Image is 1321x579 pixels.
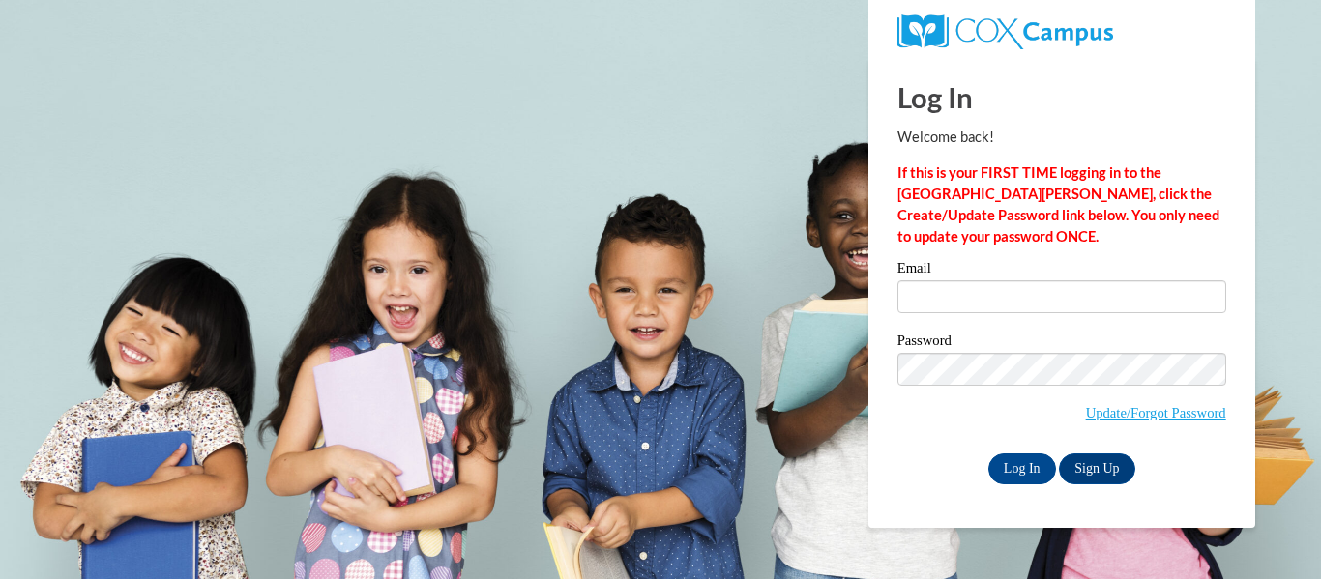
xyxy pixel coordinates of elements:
[1086,405,1226,420] a: Update/Forgot Password
[897,333,1226,353] label: Password
[897,164,1219,245] strong: If this is your FIRST TIME logging in to the [GEOGRAPHIC_DATA][PERSON_NAME], click the Create/Upd...
[897,77,1226,117] h1: Log In
[988,453,1056,484] input: Log In
[897,127,1226,148] p: Welcome back!
[897,22,1113,39] a: COX Campus
[897,261,1226,280] label: Email
[1059,453,1134,484] a: Sign Up
[897,14,1113,49] img: COX Campus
